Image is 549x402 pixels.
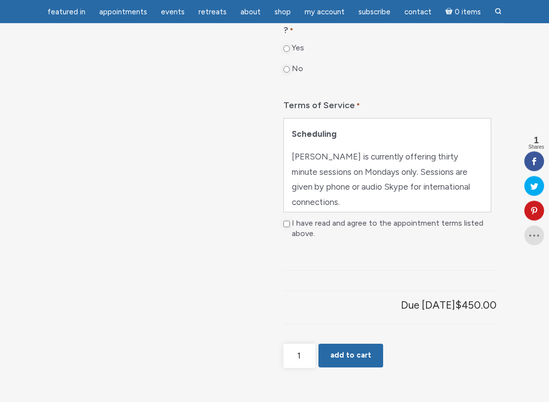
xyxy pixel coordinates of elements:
[283,344,315,368] input: Product quantity
[398,2,437,22] a: Contact
[404,7,431,16] span: Contact
[401,296,497,315] p: Due [DATE]
[161,7,185,16] span: Events
[528,145,544,150] span: Shares
[292,219,489,240] label: I have read and agree to the appointment terms listed above.
[445,7,455,16] i: Cart
[198,7,227,16] span: Retreats
[358,7,391,16] span: Subscribe
[292,150,483,210] p: [PERSON_NAME] is currently offering thirty minute sessions on Mondays only. Sessions are given by...
[299,2,351,22] a: My Account
[292,43,304,54] label: Yes
[292,64,303,75] label: No
[455,8,481,16] span: 0 items
[47,7,85,16] span: featured in
[240,7,261,16] span: About
[269,2,297,22] a: Shop
[292,129,337,139] b: Scheduling
[41,2,91,22] a: featured in
[353,2,396,22] a: Subscribe
[99,7,147,16] span: Appointments
[439,1,487,22] a: Cart0 items
[283,93,497,115] legend: Terms of Service
[193,2,233,22] a: Retreats
[318,344,383,368] button: Add to cart
[274,7,291,16] span: Shop
[283,385,497,394] iframe: PayPal Message 1
[93,2,153,22] a: Appointments
[305,7,345,16] span: My Account
[155,2,191,22] a: Events
[455,299,497,312] span: $450.00
[235,2,267,22] a: About
[528,136,544,145] span: 1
